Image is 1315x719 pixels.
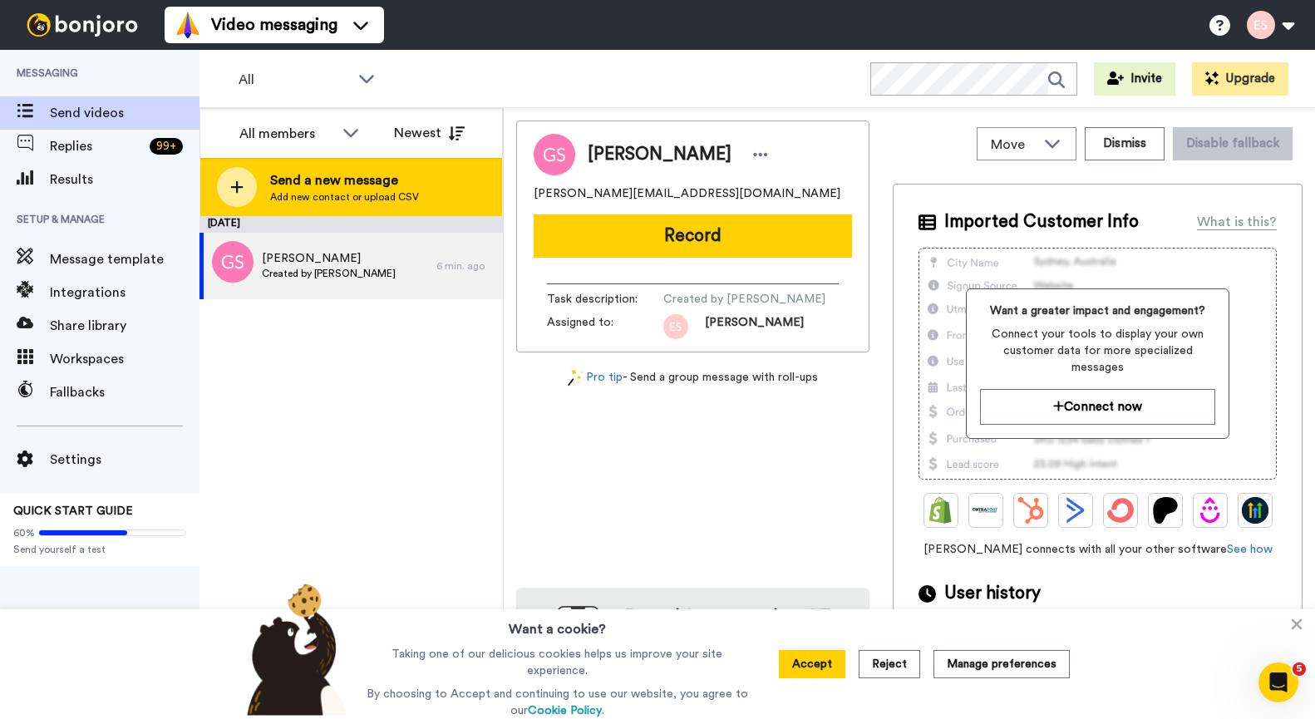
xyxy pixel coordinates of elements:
[199,216,503,233] div: [DATE]
[779,650,845,678] button: Accept
[973,497,999,524] img: Ontraport
[239,124,334,144] div: All members
[13,526,35,539] span: 60%
[13,505,133,517] span: QUICK START GUIDE
[270,170,419,190] span: Send a new message
[1197,497,1224,524] img: Drip
[1152,497,1179,524] img: Patreon
[663,314,688,339] img: 99d46333-7e37-474d-9b1c-0ea629eb1775.png
[534,214,852,258] button: Record
[588,142,731,167] span: [PERSON_NAME]
[547,314,663,339] span: Assigned to:
[705,314,804,339] span: [PERSON_NAME]
[1258,662,1298,702] iframe: Intercom live chat
[928,497,954,524] img: Shopify
[50,283,199,303] span: Integrations
[568,369,623,387] a: Pro tip
[262,267,396,280] span: Created by [PERSON_NAME]
[175,12,201,38] img: vm-color.svg
[50,170,199,190] span: Results
[13,543,186,556] span: Send yourself a test
[382,116,477,150] button: Newest
[944,209,1139,234] span: Imported Customer Info
[212,241,254,283] img: gs.png
[262,250,396,267] span: [PERSON_NAME]
[547,291,663,308] span: Task description :
[933,650,1070,678] button: Manage preferences
[534,134,575,175] img: Image of Gabriel Saenz
[980,326,1216,376] span: Connect your tools to display your own customer data for more specialized messages
[528,705,602,717] a: Cookie Policy
[362,686,752,719] p: By choosing to Accept and continuing to use our website, you agree to our .
[1062,497,1089,524] img: ActiveCampaign
[211,13,337,37] span: Video messaging
[1017,497,1044,524] img: Hubspot
[1192,62,1288,96] button: Upgrade
[50,136,143,156] span: Replies
[663,291,825,308] span: Created by [PERSON_NAME]
[516,369,869,387] div: - Send a group message with roll-ups
[20,13,145,37] img: bj-logo-header-white.svg
[1293,662,1306,676] span: 5
[980,303,1216,319] span: Want a greater impact and engagement?
[859,650,920,678] button: Reject
[980,389,1216,425] button: Connect now
[50,382,199,402] span: Fallbacks
[50,316,199,336] span: Share library
[270,190,419,204] span: Add new contact or upload CSV
[50,103,199,123] span: Send videos
[436,259,495,273] div: 6 min. ago
[1173,127,1293,160] button: Disable fallback
[534,185,840,202] span: [PERSON_NAME][EMAIL_ADDRESS][DOMAIN_NAME]
[533,606,599,696] img: download
[1107,497,1134,524] img: ConvertKit
[509,609,606,639] h3: Want a cookie?
[944,581,1041,606] span: User history
[1094,62,1175,96] button: Invite
[362,646,752,679] p: Taking one of our delicious cookies helps us improve your site experience.
[50,349,199,369] span: Workspaces
[1197,212,1277,232] div: What is this?
[1227,544,1273,555] a: See how
[1085,127,1165,160] button: Dismiss
[150,138,183,155] div: 99 +
[50,450,199,470] span: Settings
[919,541,1277,558] span: [PERSON_NAME] connects with all your other software
[50,249,199,269] span: Message template
[1242,497,1268,524] img: GoHighLevel
[616,604,853,651] h4: Record from your phone! Try our app [DATE]
[232,583,355,716] img: bear-with-cookie.png
[239,70,350,90] span: All
[568,369,583,387] img: magic-wand.svg
[991,135,1036,155] span: Move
